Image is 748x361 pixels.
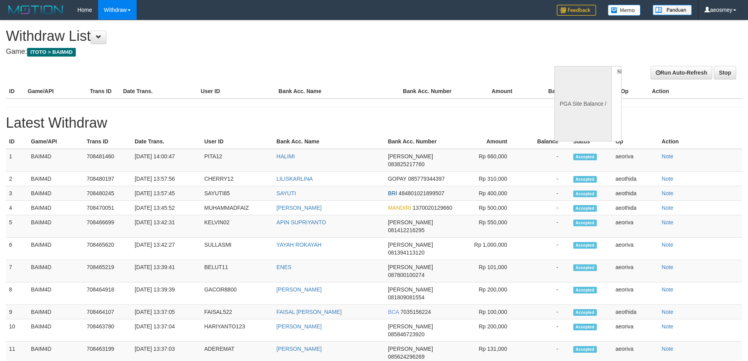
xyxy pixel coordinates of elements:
th: Bank Acc. Number [385,134,459,149]
td: BAIM4D [28,149,84,172]
td: BAIM4D [28,260,84,282]
th: Balance [524,84,581,99]
img: panduan.png [653,5,692,15]
a: ENES [276,264,291,270]
th: Balance [519,134,570,149]
td: - [519,319,570,342]
span: 087800100274 [388,272,424,278]
td: 708464918 [84,282,132,305]
span: ITOTO > BAIM4D [27,48,76,57]
td: [DATE] 13:45:52 [132,201,201,215]
div: PGA Site Balance / [554,66,611,141]
td: Rp 500,000 [459,201,519,215]
span: [PERSON_NAME] [388,242,433,248]
td: [DATE] 13:39:41 [132,260,201,282]
td: [DATE] 14:00:47 [132,149,201,172]
th: Action [658,134,742,149]
span: 081394113120 [388,249,424,256]
th: ID [6,134,28,149]
span: Accepted [573,191,597,197]
td: 708463780 [84,319,132,342]
td: BAIM4D [28,238,84,260]
td: - [519,238,570,260]
td: 708480197 [84,172,132,186]
span: [PERSON_NAME] [388,153,433,159]
td: aeoriva [612,238,658,260]
td: BAIM4D [28,305,84,319]
span: [PERSON_NAME] [388,323,433,330]
td: KELVIN02 [201,215,273,238]
td: Rp 400,000 [459,186,519,201]
span: BRI [388,190,397,196]
span: Accepted [573,346,597,353]
td: Rp 100,000 [459,305,519,319]
span: GOPAY [388,176,406,182]
span: 085846723920 [388,331,424,337]
span: 7035156224 [401,309,431,315]
img: Feedback.jpg [557,5,596,16]
th: Date Trans. [120,84,198,99]
td: aeoriva [612,260,658,282]
a: YAYAH ROKAYAH [276,242,322,248]
th: Game/API [25,84,87,99]
td: 9 [6,305,28,319]
a: Note [662,323,673,330]
a: FAISAL [PERSON_NAME] [276,309,342,315]
td: Rp 660,000 [459,149,519,172]
th: User ID [201,134,273,149]
td: 708465219 [84,260,132,282]
td: aeoriva [612,282,658,305]
td: aeoriva [612,215,658,238]
th: Trans ID [84,134,132,149]
td: [DATE] 13:37:05 [132,305,201,319]
span: Accepted [573,220,597,226]
span: Accepted [573,324,597,330]
span: Accepted [573,242,597,249]
a: Note [662,219,673,225]
td: 6 [6,238,28,260]
span: Accepted [573,176,597,183]
td: aeothida [612,186,658,201]
td: [DATE] 13:57:45 [132,186,201,201]
td: BELUT11 [201,260,273,282]
td: CHERRY12 [201,172,273,186]
th: Game/API [28,134,84,149]
td: aeothida [612,305,658,319]
td: 5 [6,215,28,238]
td: Rp 310,000 [459,172,519,186]
td: [DATE] 13:42:31 [132,215,201,238]
td: Rp 200,000 [459,282,519,305]
th: User ID [198,84,275,99]
a: Note [662,264,673,270]
td: BAIM4D [28,172,84,186]
a: LILISKARLINA [276,176,313,182]
th: Status [570,134,613,149]
img: MOTION_logo.png [6,4,66,16]
span: Accepted [573,309,597,316]
th: Bank Acc. Name [275,84,400,99]
th: Trans ID [87,84,120,99]
span: 081412216295 [388,227,424,233]
th: Op [612,134,658,149]
a: HALIMI [276,153,295,159]
td: - [519,215,570,238]
span: Accepted [573,287,597,293]
a: Stop [714,66,736,79]
td: [DATE] 13:42:27 [132,238,201,260]
td: 4 [6,201,28,215]
span: 081809081554 [388,294,424,301]
h4: Game: [6,48,491,56]
span: 083825217760 [388,161,424,167]
td: 708465620 [84,238,132,260]
h1: Withdraw List [6,28,491,44]
th: ID [6,84,25,99]
td: Rp 550,000 [459,215,519,238]
td: aeoriva [612,319,658,342]
td: aeoriva [612,149,658,172]
td: - [519,172,570,186]
h1: Latest Withdraw [6,115,742,131]
span: 484801021899507 [399,190,444,196]
th: Op [618,84,649,99]
a: Note [662,190,673,196]
a: Note [662,346,673,352]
